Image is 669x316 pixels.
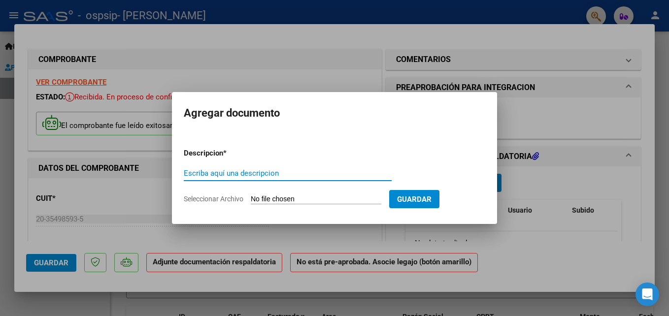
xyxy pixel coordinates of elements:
[389,190,439,208] button: Guardar
[636,283,659,306] div: Open Intercom Messenger
[184,148,274,159] p: Descripcion
[184,195,243,203] span: Seleccionar Archivo
[184,104,485,123] h2: Agregar documento
[397,195,432,204] span: Guardar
